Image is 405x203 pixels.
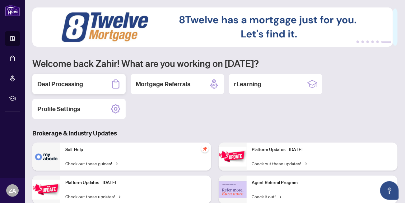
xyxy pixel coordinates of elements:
h2: Deal Processing [37,80,83,88]
button: Open asap [380,181,399,200]
h2: rLearning [234,80,261,88]
button: 5 [376,40,379,43]
span: → [114,160,118,167]
button: 6 [381,40,391,43]
img: Platform Updates - September 16, 2025 [32,180,60,199]
span: ZA [9,186,16,195]
h2: Mortgage Referrals [136,80,190,88]
a: Check out these guides!→ [65,160,118,167]
p: Platform Updates - [DATE] [252,146,393,153]
a: Check out these updates!→ [65,193,120,200]
h3: Brokerage & Industry Updates [32,129,398,138]
img: Slide 5 [32,7,393,47]
h1: Welcome back Zahir! What are you working on [DATE]? [32,57,398,69]
h2: Profile Settings [37,105,80,113]
span: → [117,193,120,200]
img: logo [5,5,20,16]
img: Agent Referral Program [219,181,247,198]
button: 4 [371,40,374,43]
p: Self-Help [65,146,206,153]
img: Self-Help [32,143,60,171]
span: → [278,193,281,200]
span: → [304,160,307,167]
a: Check out these updates!→ [252,160,307,167]
button: 2 [361,40,364,43]
img: Platform Updates - June 23, 2025 [219,147,247,166]
button: 1 [356,40,359,43]
p: Platform Updates - [DATE] [65,179,206,186]
button: 3 [366,40,369,43]
p: Agent Referral Program [252,179,393,186]
span: pushpin [201,145,209,153]
a: Check it out!→ [252,193,281,200]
